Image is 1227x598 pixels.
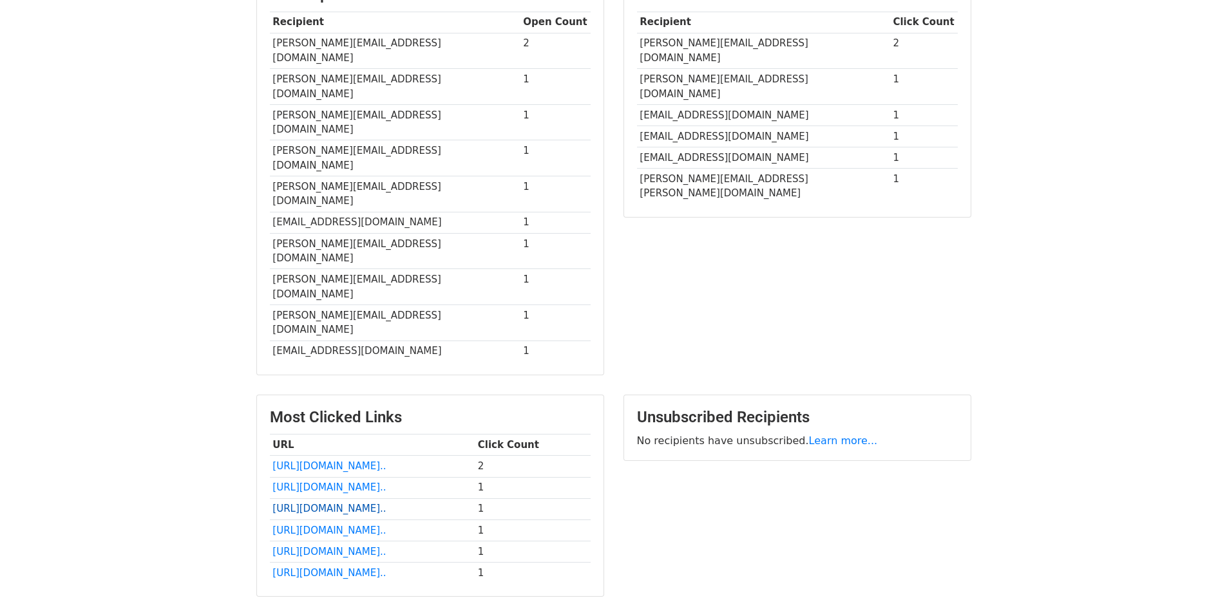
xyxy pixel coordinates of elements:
td: [PERSON_NAME][EMAIL_ADDRESS][DOMAIN_NAME] [270,69,520,105]
td: 1 [520,69,591,105]
td: [EMAIL_ADDRESS][DOMAIN_NAME] [270,212,520,233]
a: [URL][DOMAIN_NAME].. [272,503,386,514]
a: [URL][DOMAIN_NAME].. [272,525,386,536]
td: [PERSON_NAME][EMAIL_ADDRESS][DOMAIN_NAME] [270,176,520,212]
td: [EMAIL_ADDRESS][DOMAIN_NAME] [637,126,890,147]
a: [URL][DOMAIN_NAME].. [272,460,386,472]
td: [EMAIL_ADDRESS][DOMAIN_NAME] [637,104,890,126]
td: [PERSON_NAME][EMAIL_ADDRESS][DOMAIN_NAME] [637,33,890,69]
td: 2 [890,33,958,69]
td: 1 [890,169,958,204]
td: 1 [475,541,591,562]
td: [PERSON_NAME][EMAIL_ADDRESS][DOMAIN_NAME] [270,33,520,69]
td: 1 [520,212,591,233]
td: [PERSON_NAME][EMAIL_ADDRESS][DOMAIN_NAME] [270,304,520,341]
td: 1 [520,104,591,140]
td: [PERSON_NAME][EMAIL_ADDRESS][DOMAIN_NAME] [637,69,890,105]
td: 1 [520,140,591,176]
th: Click Count [890,12,958,33]
td: 1 [520,341,591,362]
th: Recipient [637,12,890,33]
th: URL [270,434,475,456]
th: Click Count [475,434,591,456]
td: [PERSON_NAME][EMAIL_ADDRESS][DOMAIN_NAME] [270,140,520,176]
td: [EMAIL_ADDRESS][DOMAIN_NAME] [270,341,520,362]
th: Recipient [270,12,520,33]
td: 1 [520,269,591,305]
td: 2 [475,456,591,477]
td: [PERSON_NAME][EMAIL_ADDRESS][DOMAIN_NAME] [270,269,520,305]
td: 1 [475,562,591,583]
td: 1 [475,519,591,541]
td: 1 [890,147,958,169]
td: [PERSON_NAME][EMAIL_ADDRESS][DOMAIN_NAME] [270,104,520,140]
td: 1 [520,304,591,341]
td: 1 [890,126,958,147]
th: Open Count [520,12,591,33]
td: 1 [475,477,591,498]
p: No recipients have unsubscribed. [637,434,958,447]
td: [PERSON_NAME][EMAIL_ADDRESS][DOMAIN_NAME] [270,233,520,269]
a: [URL][DOMAIN_NAME].. [272,567,386,579]
td: [EMAIL_ADDRESS][DOMAIN_NAME] [637,147,890,169]
a: Learn more... [809,434,878,447]
td: 2 [520,33,591,69]
h3: Unsubscribed Recipients [637,408,958,427]
td: 1 [520,233,591,269]
iframe: Chat Widget [1163,536,1227,598]
td: 1 [890,69,958,105]
td: 1 [520,176,591,212]
td: [PERSON_NAME][EMAIL_ADDRESS][PERSON_NAME][DOMAIN_NAME] [637,169,890,204]
a: [URL][DOMAIN_NAME].. [272,481,386,493]
td: 1 [475,498,591,519]
h3: Most Clicked Links [270,408,591,427]
a: [URL][DOMAIN_NAME].. [272,546,386,557]
td: 1 [890,104,958,126]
